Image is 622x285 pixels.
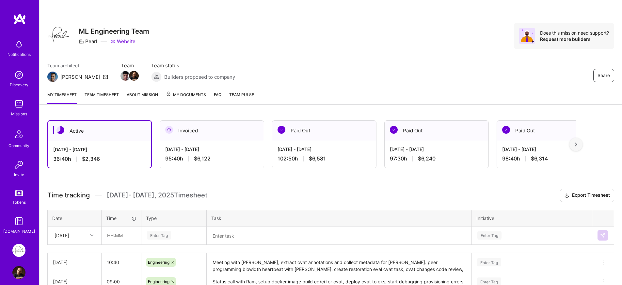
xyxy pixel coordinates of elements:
[560,189,614,202] button: Export Timesheet
[598,72,610,79] span: Share
[278,155,371,162] div: 102:50 h
[110,38,136,45] a: Website
[106,215,136,222] div: Time
[502,126,510,134] img: Paid Out
[207,210,472,226] th: Task
[11,244,27,257] a: Pearl: ML Engineering Team
[90,234,93,237] i: icon Chevron
[129,71,139,81] img: Team Member Avatar
[53,259,96,266] div: [DATE]
[12,266,25,279] img: User Avatar
[102,227,141,244] input: HH:MM
[229,92,254,97] span: Team Pulse
[8,51,31,58] div: Notifications
[502,146,596,153] div: [DATE] - [DATE]
[148,279,169,284] span: Engineering
[53,146,146,153] div: [DATE] - [DATE]
[390,126,398,134] img: Paid Out
[385,121,488,141] div: Paid Out
[82,156,100,162] span: $2,346
[540,36,609,42] div: Request more builders
[575,142,577,147] img: right
[47,191,90,199] span: Time tracking
[12,244,25,257] img: Pearl: ML Engineering Team
[600,233,605,238] img: Submit
[165,126,173,134] img: Invoiced
[477,230,502,241] div: Enter Tag
[11,266,27,279] a: User Avatar
[418,155,436,162] span: $6,240
[47,23,71,46] img: Company Logo
[165,155,259,162] div: 95:40 h
[147,230,171,241] div: Enter Tag
[476,215,587,222] div: Initiative
[120,71,130,81] img: Team Member Avatar
[47,72,58,82] img: Team Architect
[53,278,96,285] div: [DATE]
[47,62,108,69] span: Team architect
[107,191,207,199] span: [DATE] - [DATE] , 2025 Timesheet
[497,121,601,141] div: Paid Out
[55,232,69,239] div: [DATE]
[11,110,27,117] div: Missions
[48,210,102,226] th: Date
[60,74,100,80] div: [PERSON_NAME]
[540,30,609,36] div: Does this mission need support?
[12,97,25,110] img: teamwork
[79,27,149,35] h3: ML Engineering Team
[278,146,371,153] div: [DATE] - [DATE]
[121,70,130,81] a: Team Member Avatar
[102,254,141,271] input: HH:MM
[390,155,483,162] div: 97:30 h
[214,91,221,104] a: FAQ
[166,91,206,104] a: My Documents
[229,91,254,104] a: Team Pulse
[130,70,138,81] a: Team Member Avatar
[53,156,146,162] div: 36:40 h
[207,254,471,272] textarea: Meeting with [PERSON_NAME], extract cvat annotations and collect metadata for [PERSON_NAME]. peer...
[3,228,35,235] div: [DOMAIN_NAME]
[151,72,162,82] img: Builders proposed to company
[151,62,235,69] span: Team status
[13,13,26,25] img: logo
[79,38,97,45] div: Pearl
[12,68,25,81] img: discovery
[519,28,535,44] img: Avatar
[164,74,235,80] span: Builders proposed to company
[10,81,28,88] div: Discovery
[272,121,376,141] div: Paid Out
[12,38,25,51] img: bell
[165,146,259,153] div: [DATE] - [DATE]
[502,155,596,162] div: 98:40 h
[15,190,23,196] img: tokens
[166,91,206,98] span: My Documents
[390,146,483,153] div: [DATE] - [DATE]
[160,121,264,141] div: Invoiced
[11,126,27,142] img: Community
[141,210,207,226] th: Type
[121,62,138,69] span: Team
[85,91,119,104] a: Team timesheet
[79,39,84,44] i: icon CompanyGray
[593,69,614,82] button: Share
[278,126,285,134] img: Paid Out
[48,121,151,141] div: Active
[564,192,569,199] i: icon Download
[47,91,77,104] a: My timesheet
[477,257,501,267] div: Enter Tag
[194,155,211,162] span: $6,122
[8,142,29,149] div: Community
[56,126,64,134] img: Active
[148,260,169,265] span: Engineering
[12,199,26,206] div: Tokens
[12,158,25,171] img: Invite
[309,155,326,162] span: $6,581
[14,171,24,178] div: Invite
[531,155,548,162] span: $6,314
[103,74,108,79] i: icon Mail
[127,91,158,104] a: About Mission
[12,215,25,228] img: guide book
